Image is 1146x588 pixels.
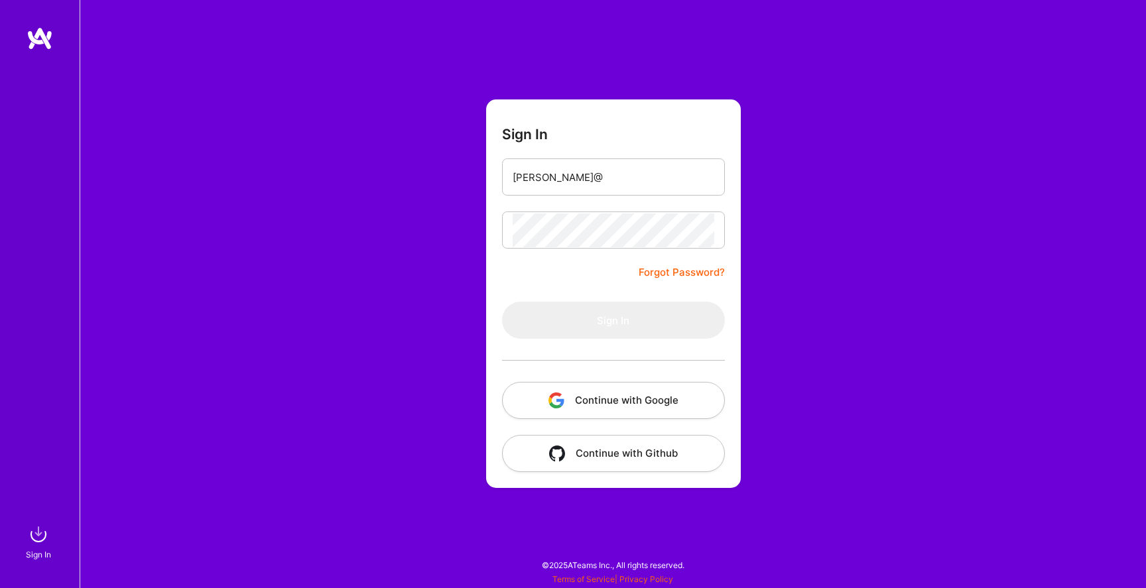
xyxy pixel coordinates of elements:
a: Privacy Policy [619,574,673,584]
img: logo [27,27,53,50]
button: Sign In [502,302,725,339]
h3: Sign In [502,126,548,143]
div: Sign In [26,548,51,561]
a: Forgot Password? [639,265,725,280]
input: Email... [513,160,714,194]
span: | [552,574,673,584]
div: © 2025 ATeams Inc., All rights reserved. [80,548,1146,581]
img: icon [549,445,565,461]
a: Terms of Service [552,574,615,584]
button: Continue with Google [502,382,725,419]
img: icon [548,392,564,408]
button: Continue with Github [502,435,725,472]
img: sign in [25,521,52,548]
a: sign inSign In [28,521,52,561]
